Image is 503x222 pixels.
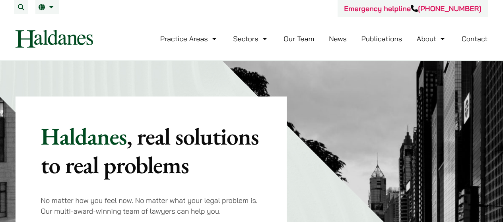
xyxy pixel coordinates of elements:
a: Emergency helpline[PHONE_NUMBER] [344,4,481,13]
a: EN [39,4,56,10]
p: No matter how you feel now. No matter what your legal problem is. Our multi-award-winning team of... [41,195,262,216]
a: Our Team [284,34,314,43]
a: Contact [462,34,488,43]
a: Sectors [233,34,269,43]
a: Publications [361,34,402,43]
img: Logo of Haldanes [16,30,93,48]
a: Practice Areas [160,34,219,43]
a: News [329,34,347,43]
a: About [417,34,447,43]
p: Haldanes [41,122,262,179]
mark: , real solutions to real problems [41,121,259,180]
